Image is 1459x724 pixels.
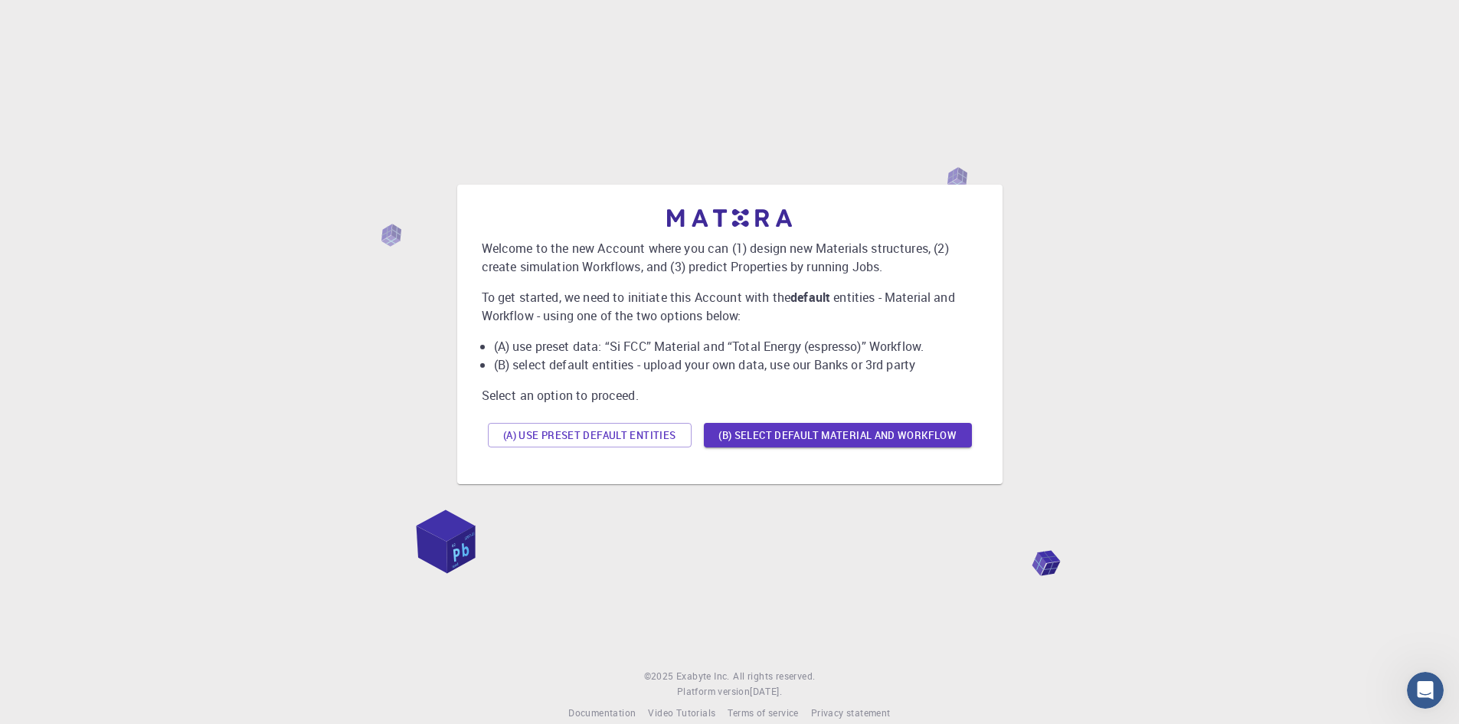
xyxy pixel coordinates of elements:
[667,209,793,227] img: logo
[494,355,978,374] li: (B) select default entities - upload your own data, use our Banks or 3rd party
[728,706,798,719] span: Terms of service
[488,423,692,447] button: (A) Use preset default entities
[39,10,63,25] span: 지원
[482,239,978,276] p: Welcome to the new Account where you can (1) design new Materials structures, (2) create simulati...
[704,423,972,447] button: (B) Select default material and workflow
[811,706,891,719] span: Privacy statement
[728,706,798,721] a: Terms of service
[811,706,891,721] a: Privacy statement
[648,706,715,719] span: Video Tutorials
[482,386,978,405] p: Select an option to proceed.
[733,669,815,684] span: All rights reserved.
[482,288,978,325] p: To get started, we need to initiate this Account with the entities - Material and Workflow - usin...
[648,706,715,721] a: Video Tutorials
[676,669,730,684] a: Exabyte Inc.
[1407,672,1444,709] iframe: Intercom live chat
[568,706,636,719] span: Documentation
[568,706,636,721] a: Documentation
[494,337,978,355] li: (A) use preset data: “Si FCC” Material and “Total Energy (espresso)” Workflow.
[676,670,730,682] span: Exabyte Inc.
[750,685,782,697] span: [DATE] .
[790,289,830,306] b: default
[677,684,750,699] span: Platform version
[644,669,676,684] span: © 2025
[750,684,782,699] a: [DATE].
